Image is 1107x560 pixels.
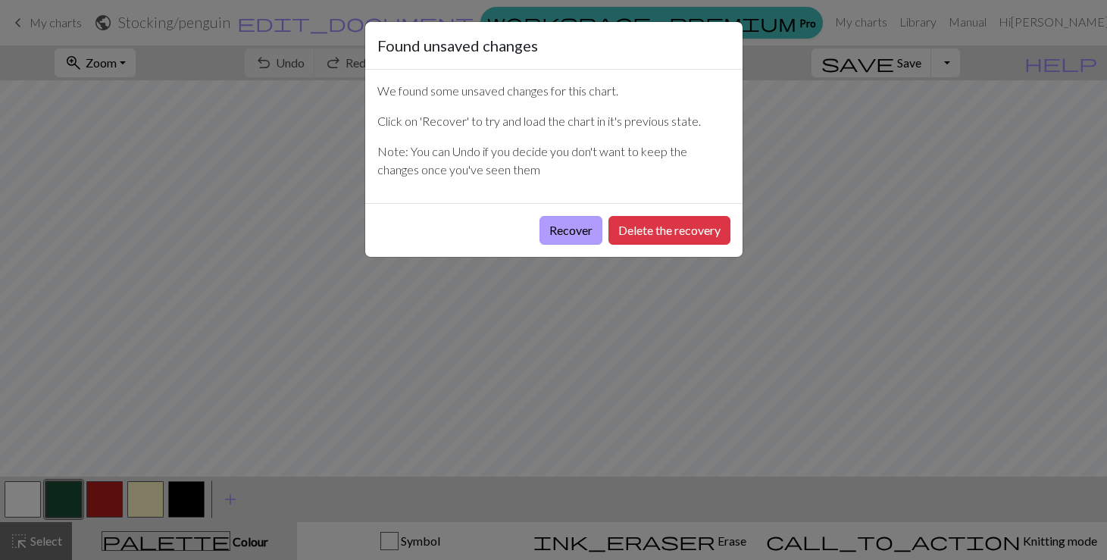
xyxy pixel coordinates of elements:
button: Delete the recovery [608,216,730,245]
button: Recover [539,216,602,245]
h5: Found unsaved changes [377,34,538,57]
p: We found some unsaved changes for this chart. [377,82,730,100]
p: Click on 'Recover' to try and load the chart in it's previous state. [377,112,730,130]
p: Note: You can Undo if you decide you don't want to keep the changes once you've seen them [377,142,730,179]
